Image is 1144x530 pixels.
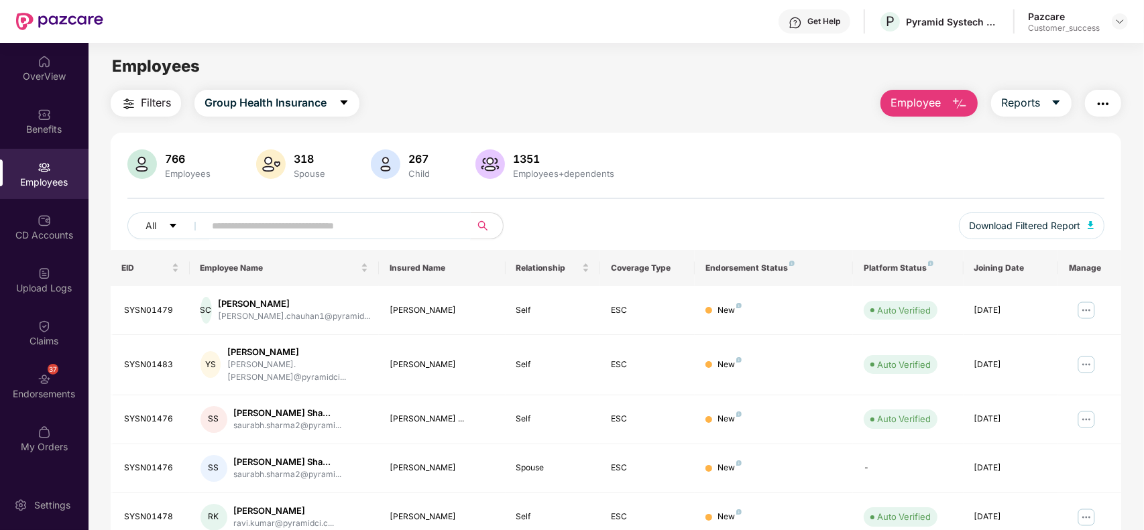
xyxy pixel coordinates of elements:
[1114,16,1125,27] img: svg+xml;base64,PHN2ZyBpZD0iRHJvcGRvd24tMzJ4MzIiIHhtbG5zPSJodHRwOi8vd3d3LnczLm9yZy8yMDAwL3N2ZyIgd2...
[1028,10,1100,23] div: Pazcare
[291,168,328,179] div: Spouse
[38,425,51,439] img: svg+xml;base64,PHN2ZyBpZD0iTXlfT3JkZXJzIiBkYXRhLW5hbWU9Ik15IE9yZGVycyIgeG1sbnM9Imh0dHA6Ly93d3cudz...
[234,517,335,530] div: ravi.kumar@pyramidci.c...
[227,346,368,358] div: [PERSON_NAME]
[516,511,589,523] div: Self
[974,413,1047,425] div: [DATE]
[390,304,494,317] div: [PERSON_NAME]
[853,444,964,493] td: -
[390,462,494,474] div: [PERSON_NAME]
[891,94,941,111] span: Employee
[38,55,51,68] img: svg+xml;base64,PHN2ZyBpZD0iSG9tZSIgeG1sbnM9Imh0dHA6Ly93d3cudzMub3JnLzIwMDAvc3ZnIiB3aWR0aD0iMjAiIG...
[611,462,684,474] div: ESC
[974,304,1047,317] div: [DATE]
[127,149,157,179] img: svg+xml;base64,PHN2ZyB4bWxucz0iaHR0cDovL3d3dy53My5vcmcvMjAwMC9zdmciIHhtbG5zOnhsaW5rPSJodHRwOi8vd3...
[736,460,742,466] img: svg+xml;base64,PHN2ZyB4bWxucz0iaHR0cDovL3d3dy53My5vcmcvMjAwMC9zdmciIHdpZHRoPSI4IiBoZWlnaHQ9IjgiIH...
[877,358,931,371] div: Auto Verified
[510,152,617,165] div: 1351
[789,261,795,266] img: svg+xml;base64,PHN2ZyB4bWxucz0iaHR0cDovL3d3dy53My5vcmcvMjAwMC9zdmciIHdpZHRoPSI4IiBoZWlnaHQ9IjgiIH...
[718,413,742,425] div: New
[516,263,579,273] span: Relationship
[141,94,171,111] span: Filters
[1095,96,1111,112] img: svg+xml;base64,PHN2ZyB4bWxucz0iaHR0cDovL3d3dy53My5vcmcvMjAwMC9zdmciIHdpZHRoPSIyNCIgaGVpZ2h0PSIyNC...
[124,304,179,317] div: SYSN01479
[1001,94,1040,111] span: Reports
[38,161,51,174] img: svg+xml;base64,PHN2ZyBpZD0iRW1wbG95ZWVzIiB4bWxucz0iaHR0cDovL3d3dy53My5vcmcvMjAwMC9zdmciIHdpZHRoPS...
[789,16,802,29] img: svg+xml;base64,PHN2ZyBpZD0iSGVscC0zMngzMiIgeG1sbnM9Imh0dHA6Ly93d3cudzMub3JnLzIwMDAvc3ZnIiB3aWR0aD...
[952,96,968,112] img: svg+xml;base64,PHN2ZyB4bWxucz0iaHR0cDovL3d3dy53My5vcmcvMjAwMC9zdmciIHhtbG5zOnhsaW5rPSJodHRwOi8vd3...
[864,263,953,273] div: Platform Status
[339,97,349,109] span: caret-down
[390,358,494,371] div: [PERSON_NAME]
[877,304,931,317] div: Auto Verified
[718,358,742,371] div: New
[127,212,209,239] button: Allcaret-down
[736,411,742,417] img: svg+xml;base64,PHN2ZyB4bWxucz0iaHR0cDovL3d3dy53My5vcmcvMjAwMC9zdmciIHdpZHRoPSI4IiBoZWlnaHQ9IjgiIH...
[201,297,212,324] div: SC
[201,263,359,273] span: Employee Name
[970,218,1081,233] span: Download Filtered Report
[234,456,342,468] div: [PERSON_NAME] Sha...
[38,108,51,121] img: svg+xml;base64,PHN2ZyBpZD0iQmVuZWZpdHMiIHhtbG5zPSJodHRwOi8vd3d3LnczLm9yZy8yMDAwL3N2ZyIgd2lkdGg9Ij...
[219,310,371,323] div: [PERSON_NAME].chauhan1@pyramid...
[227,358,368,384] div: [PERSON_NAME].[PERSON_NAME]@pyramidci...
[390,511,494,523] div: [PERSON_NAME]
[111,250,190,286] th: EID
[877,510,931,523] div: Auto Verified
[48,364,58,375] div: 37
[390,413,494,425] div: [PERSON_NAME] ...
[234,505,335,517] div: [PERSON_NAME]
[38,373,51,386] img: svg+xml;base64,PHN2ZyBpZD0iRW5kb3JzZW1lbnRzIiB4bWxucz0iaHR0cDovL3d3dy53My5vcmcvMjAwMC9zdmciIHdpZH...
[234,407,342,419] div: [PERSON_NAME] Sha...
[201,406,227,433] div: SS
[470,220,496,231] span: search
[38,267,51,280] img: svg+xml;base64,PHN2ZyBpZD0iVXBsb2FkX0xvZ3MiIGRhdGEtbmFtZT0iVXBsb2FkIExvZ3MiIHhtbG5zPSJodHRwOi8vd3...
[234,419,342,432] div: saurabh.sharma2@pyrami...
[121,96,137,112] img: svg+xml;base64,PHN2ZyB4bWxucz0iaHR0cDovL3d3dy53My5vcmcvMjAwMC9zdmciIHdpZHRoPSIyNCIgaGVpZ2h0PSIyNC...
[371,149,400,179] img: svg+xml;base64,PHN2ZyB4bWxucz0iaHR0cDovL3d3dy53My5vcmcvMjAwMC9zdmciIHhtbG5zOnhsaW5rPSJodHRwOi8vd3...
[1028,23,1100,34] div: Customer_success
[112,56,200,76] span: Employees
[718,462,742,474] div: New
[928,261,933,266] img: svg+xml;base64,PHN2ZyB4bWxucz0iaHR0cDovL3d3dy53My5vcmcvMjAwMC9zdmciIHdpZHRoPSI4IiBoZWlnaHQ9IjgiIH...
[124,358,179,371] div: SYSN01483
[506,250,600,286] th: Relationship
[611,358,684,371] div: ESC
[974,511,1047,523] div: [DATE]
[219,297,371,310] div: [PERSON_NAME]
[1076,300,1097,321] img: manageButton
[168,221,178,232] span: caret-down
[146,218,156,233] span: All
[1076,507,1097,528] img: manageButton
[959,212,1105,239] button: Download Filtered Report
[1076,409,1097,430] img: manageButton
[194,90,359,117] button: Group Health Insurancecaret-down
[807,16,840,27] div: Get Help
[124,511,179,523] div: SYSN01478
[516,462,589,474] div: Spouse
[406,168,433,179] div: Child
[964,250,1058,286] th: Joining Date
[406,152,433,165] div: 267
[162,168,213,179] div: Employees
[611,304,684,317] div: ESC
[516,304,589,317] div: Self
[121,263,169,273] span: EID
[201,455,227,482] div: SS
[718,511,742,523] div: New
[190,250,380,286] th: Employee Name
[880,90,978,117] button: Employee
[470,212,504,239] button: search
[718,304,742,317] div: New
[736,303,742,308] img: svg+xml;base64,PHN2ZyB4bWxucz0iaHR0cDovL3d3dy53My5vcmcvMjAwMC9zdmciIHdpZHRoPSI4IiBoZWlnaHQ9IjgiIH...
[705,263,842,273] div: Endorsement Status
[475,149,505,179] img: svg+xml;base64,PHN2ZyB4bWxucz0iaHR0cDovL3d3dy53My5vcmcvMjAwMC9zdmciIHhtbG5zOnhsaW5rPSJodHRwOi8vd3...
[991,90,1072,117] button: Reportscaret-down
[886,13,895,29] span: P
[1088,221,1094,229] img: svg+xml;base64,PHN2ZyB4bWxucz0iaHR0cDovL3d3dy53My5vcmcvMjAwMC9zdmciIHhtbG5zOnhsaW5rPSJodHRwOi8vd3...
[162,152,213,165] div: 766
[974,358,1047,371] div: [DATE]
[379,250,505,286] th: Insured Name
[611,511,684,523] div: ESC
[16,13,103,30] img: New Pazcare Logo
